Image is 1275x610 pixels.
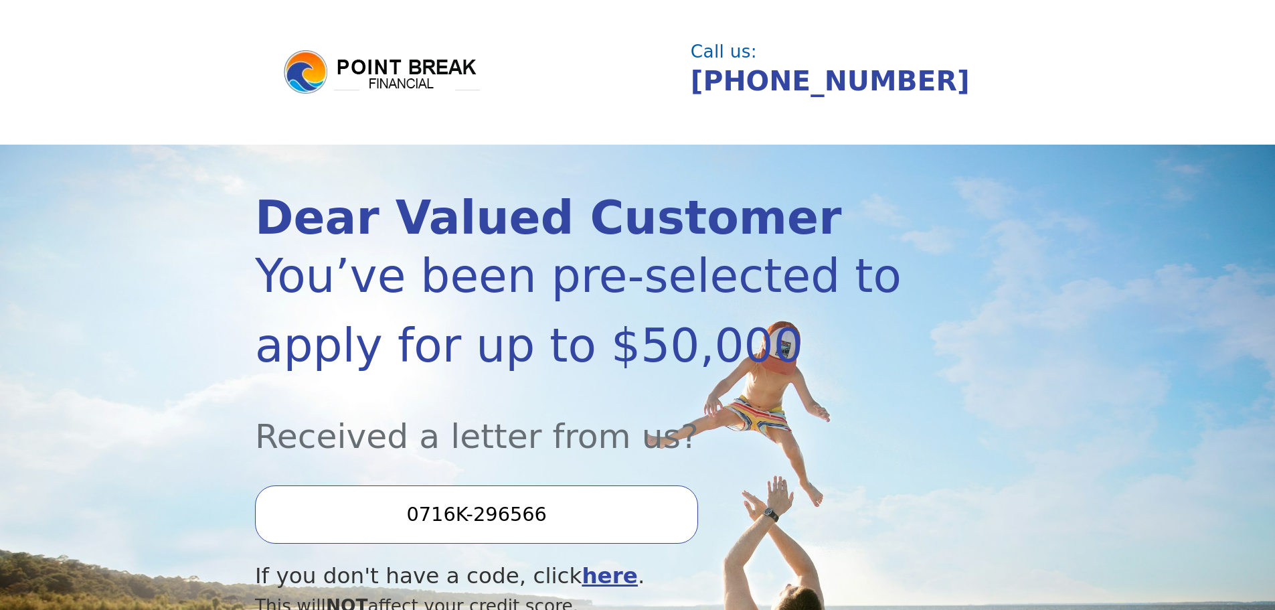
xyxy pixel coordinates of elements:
a: here [582,563,638,589]
a: [PHONE_NUMBER] [691,65,970,97]
div: Received a letter from us? [255,380,906,461]
img: logo.png [282,48,483,96]
input: Enter your Offer Code: [255,485,698,543]
div: Dear Valued Customer [255,195,906,241]
div: You’ve been pre-selected to apply for up to $50,000 [255,241,906,380]
div: Call us: [691,43,1009,60]
div: If you don't have a code, click . [255,560,906,593]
